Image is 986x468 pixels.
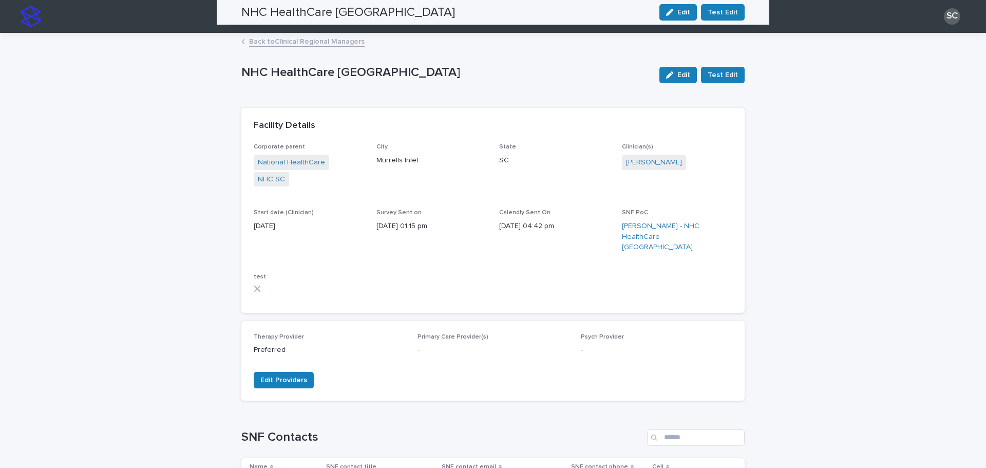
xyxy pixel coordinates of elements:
[254,372,314,388] button: Edit Providers
[241,65,651,80] p: NHC HealthCare [GEOGRAPHIC_DATA]
[581,334,624,340] span: Psych Provider
[701,67,745,83] button: Test Edit
[944,8,960,25] div: SC
[626,157,682,168] a: [PERSON_NAME]
[708,70,738,80] span: Test Edit
[376,210,422,216] span: Survey Sent on
[260,375,307,385] span: Edit Providers
[647,429,745,446] input: Search
[254,144,305,150] span: Corporate parent
[499,210,551,216] span: Calendly Sent On
[254,345,405,355] p: Preferred
[254,120,315,132] h2: Facility Details
[21,6,41,27] img: stacker-logo-s-only.png
[581,345,732,355] p: -
[241,430,643,445] h1: SNF Contacts
[677,71,690,79] span: Edit
[418,345,569,355] p: -
[254,334,304,340] span: Therapy Provider
[249,35,365,47] a: Back toClinical Regional Managers
[258,157,325,168] a: National HealthCare
[499,144,516,150] span: State
[376,144,388,150] span: City
[254,274,266,280] span: test
[376,221,487,232] p: [DATE] 01:15 pm
[622,221,732,253] a: [PERSON_NAME] - NHC HealthCare [GEOGRAPHIC_DATA]
[659,67,697,83] button: Edit
[376,155,487,166] p: Murrells Inlet
[258,174,285,185] a: NHC SC
[622,144,653,150] span: Clinician(s)
[418,334,488,340] span: Primary Care Provider(s)
[254,221,364,232] p: [DATE]
[499,155,610,166] p: SC
[622,210,648,216] span: SNF PoC
[254,210,314,216] span: Start date (Clinician)
[499,221,610,232] p: [DATE] 04:42 pm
